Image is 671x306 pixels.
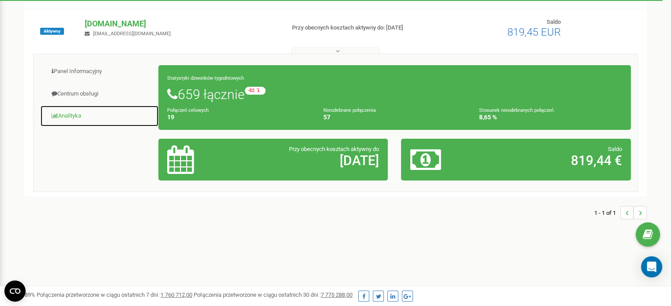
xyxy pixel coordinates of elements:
small: -82 [245,87,266,95]
span: Saldo [547,18,561,25]
h2: 819,44 € [485,153,622,168]
span: Przy obecnych kosztach aktywny do [289,146,379,152]
h1: 659 łącznie [167,87,622,102]
button: Open CMP widget [4,280,26,302]
h2: [DATE] [242,153,379,168]
span: Aktywny [40,28,64,35]
small: Statystyki dzwonków tygodniowych [167,75,244,81]
u: 7 775 288,00 [321,291,352,298]
h4: 57 [323,114,466,121]
p: [DOMAIN_NAME] [85,18,277,29]
nav: ... [594,197,647,228]
p: Przy obecnych kosztach aktywny do: [DATE] [292,24,433,32]
span: 819,45 EUR [507,26,561,38]
a: Panel Informacyjny [40,61,159,82]
h4: 19 [167,114,310,121]
u: 1 760 712,00 [161,291,192,298]
h4: 8,65 % [479,114,622,121]
span: 1 - 1 of 1 [594,206,620,219]
div: Open Intercom Messenger [641,256,662,277]
small: Nieodebrane połączenia [323,107,376,113]
a: Analityka [40,105,159,127]
span: Połączenia przetworzone w ciągu ostatnich 30 dni : [194,291,352,298]
small: Połączeń celowych [167,107,209,113]
small: Stosunek nieodebranych połączeń [479,107,554,113]
a: Centrum obsługi [40,83,159,105]
span: [EMAIL_ADDRESS][DOMAIN_NAME] [93,31,171,37]
span: Połączenia przetworzone w ciągu ostatnich 7 dni : [37,291,192,298]
span: Saldo [608,146,622,152]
